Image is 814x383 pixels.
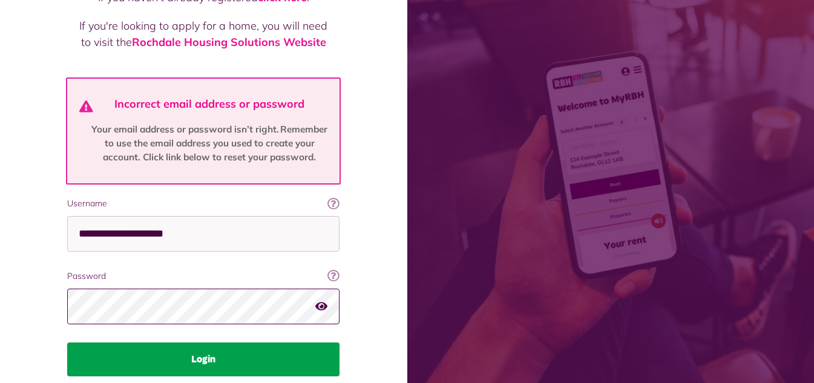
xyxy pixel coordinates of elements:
button: Login [67,342,340,376]
p: If you're looking to apply for a home, you will need to visit the [79,18,327,50]
label: Password [67,270,340,283]
p: Your email address or password isn’t right. Remember to use the email address you used to create ... [87,123,333,165]
label: Username [67,197,340,210]
a: Rochdale Housing Solutions Website [132,35,326,49]
h4: Incorrect email address or password [87,97,333,111]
